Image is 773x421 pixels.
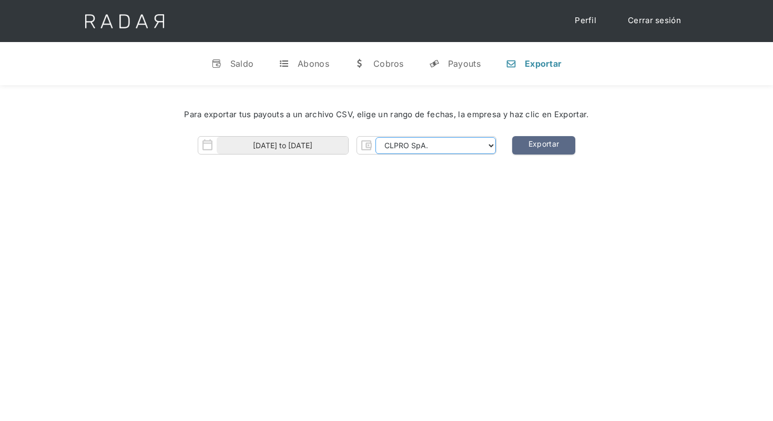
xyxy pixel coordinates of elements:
div: Para exportar tus payouts a un archivo CSV, elige un rango de fechas, la empresa y haz clic en Ex... [32,109,741,121]
a: Perfil [564,11,607,31]
div: Saldo [230,58,254,69]
form: Form [198,136,496,155]
div: Payouts [448,58,481,69]
div: Exportar [525,58,562,69]
div: n [506,58,516,69]
div: v [211,58,222,69]
div: Cobros [373,58,404,69]
a: Cerrar sesión [617,11,691,31]
div: t [279,58,289,69]
div: w [354,58,365,69]
a: Exportar [512,136,575,155]
div: y [429,58,440,69]
div: Abonos [298,58,329,69]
